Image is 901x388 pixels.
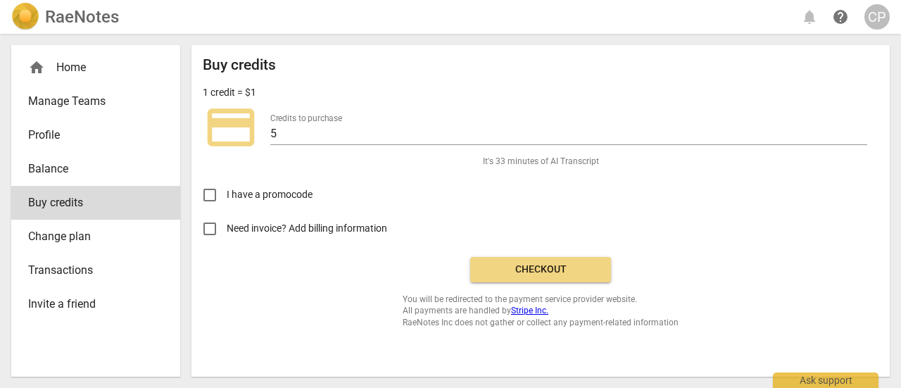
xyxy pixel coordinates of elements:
span: Transactions [28,262,152,279]
label: Credits to purchase [270,114,342,123]
a: Help [828,4,853,30]
span: help [832,8,849,25]
span: I have a promocode [227,187,313,202]
span: home [28,59,45,76]
a: Manage Teams [11,85,180,118]
a: Stripe Inc. [511,306,548,315]
a: LogoRaeNotes [11,3,119,31]
span: Checkout [481,263,600,277]
a: Balance [11,152,180,186]
span: Need invoice? Add billing information [227,221,389,236]
img: Logo [11,3,39,31]
a: Transactions [11,254,180,287]
button: Checkout [470,257,611,282]
span: You will be redirected to the payment service provider website. All payments are handled by RaeNo... [403,294,679,329]
div: Home [11,51,180,85]
span: Change plan [28,228,152,245]
h2: Buy credits [203,56,276,74]
span: Invite a friend [28,296,152,313]
span: credit_card [203,99,259,156]
a: Invite a friend [11,287,180,321]
div: Ask support [773,373,878,388]
button: CP [864,4,890,30]
span: It's 33 minutes of AI Transcript [483,156,599,168]
a: Change plan [11,220,180,254]
span: Buy credits [28,194,152,211]
span: Balance [28,161,152,177]
p: 1 credit = $1 [203,85,256,100]
div: Home [28,59,152,76]
a: Buy credits [11,186,180,220]
h2: RaeNotes [45,7,119,27]
a: Profile [11,118,180,152]
span: Profile [28,127,152,144]
span: Manage Teams [28,93,152,110]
